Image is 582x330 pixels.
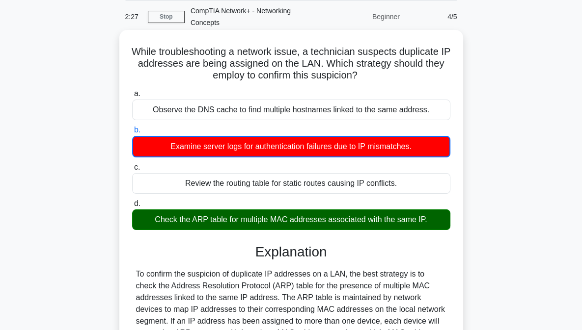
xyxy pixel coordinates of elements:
h5: While troubleshooting a network issue, a technician suspects duplicate IP addresses are being ass... [131,46,451,82]
span: a. [134,89,140,98]
span: d. [134,199,140,207]
h3: Explanation [138,244,444,260]
div: 4/5 [406,7,463,26]
div: Check the ARP table for multiple MAC addresses associated with the same IP. [132,209,450,230]
div: Review the routing table for static routes causing IP conflicts. [132,173,450,194]
div: Beginner [320,7,406,26]
span: b. [134,126,140,134]
div: Observe the DNS cache to find multiple hostnames linked to the same address. [132,100,450,120]
a: Stop [148,11,185,23]
div: Examine server logs for authentication failures due to IP mismatches. [132,136,450,157]
div: 2:27 [119,7,148,26]
span: c. [134,163,140,171]
div: CompTIA Network+ - Networking Concepts [185,1,320,32]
